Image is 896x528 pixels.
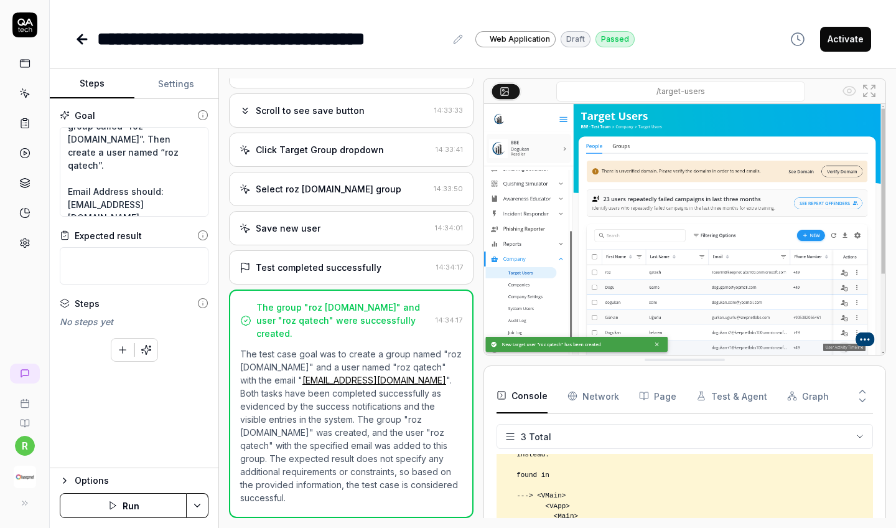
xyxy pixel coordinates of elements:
[5,408,44,428] a: Documentation
[595,31,635,47] div: Passed
[75,297,100,310] div: Steps
[75,229,142,242] div: Expected result
[561,31,590,47] div: Draft
[60,315,208,328] div: No steps yet
[5,456,44,491] button: Keepnet Logo
[60,493,187,518] button: Run
[5,389,44,408] a: Book a call with us
[436,316,462,324] time: 14:34:17
[639,379,676,413] button: Page
[14,466,36,488] img: Keepnet Logo
[10,364,40,384] a: New conversation
[60,473,208,488] button: Options
[567,379,619,413] button: Network
[75,109,95,122] div: Goal
[256,222,320,235] div: Save new user
[696,379,767,413] button: Test & Agent
[839,81,859,101] button: Show all interative elements
[436,263,463,271] time: 14:34:17
[475,31,556,47] a: Web Application
[434,184,463,193] time: 14:33:50
[256,143,384,156] div: Click Target Group dropdown
[497,379,548,413] button: Console
[484,104,885,355] img: Screenshot
[256,261,381,274] div: Test completed successfully
[256,104,365,117] div: Scroll to see save button
[256,301,431,340] div: The group "roz [DOMAIN_NAME]" and user "roz qatech" were successfully created.
[256,182,401,196] div: Select roz [DOMAIN_NAME] group
[15,436,35,456] button: r
[50,69,134,99] button: Steps
[820,27,871,52] button: Activate
[787,379,829,413] button: Graph
[240,347,462,504] p: The test case goal was to create a group named "roz [DOMAIN_NAME]" and a user named "roz qatech" ...
[859,81,879,101] button: Open in full screen
[434,106,463,115] time: 14:33:33
[436,145,463,154] time: 14:33:41
[435,224,463,232] time: 14:34:01
[490,34,550,45] span: Web Application
[75,473,208,488] div: Options
[302,375,446,385] a: [EMAIL_ADDRESS][DOMAIN_NAME]
[134,69,219,99] button: Settings
[783,27,813,52] button: View version history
